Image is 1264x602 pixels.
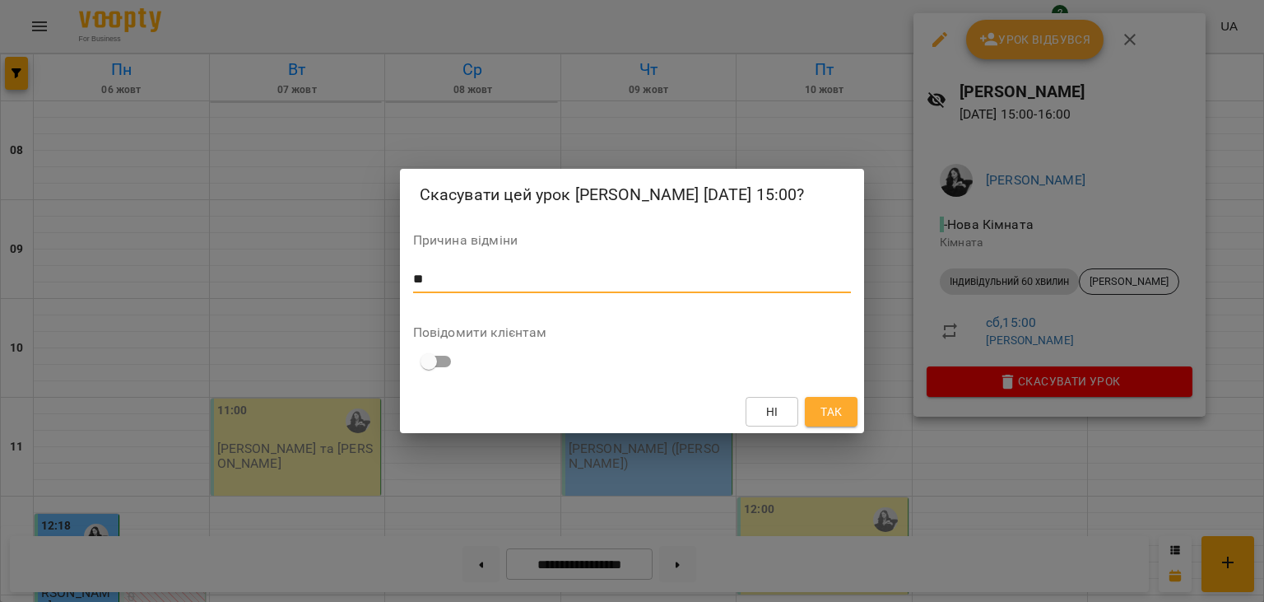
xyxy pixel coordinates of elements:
[805,397,857,427] button: Так
[413,234,852,247] label: Причина відміни
[413,326,852,339] label: Повідомити клієнтам
[420,182,845,208] h2: Скасувати цей урок [PERSON_NAME] [DATE] 15:00?
[820,402,842,422] span: Так
[746,397,798,427] button: Ні
[766,402,778,422] span: Ні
